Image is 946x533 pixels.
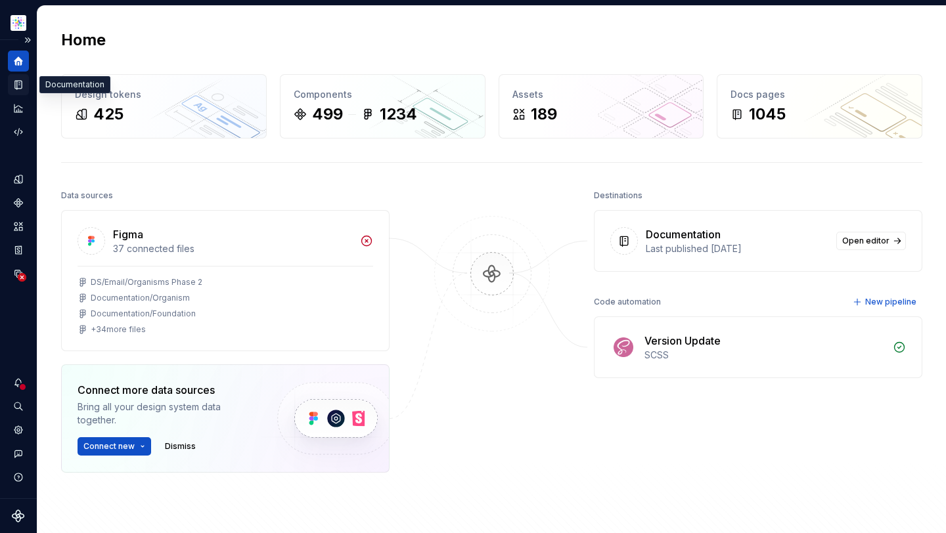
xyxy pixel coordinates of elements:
[78,437,151,456] button: Connect new
[113,226,143,242] div: Figma
[8,443,29,464] button: Contact support
[499,74,704,139] a: Assets189
[8,263,29,284] a: Data sources
[61,30,106,51] h2: Home
[849,293,922,311] button: New pipeline
[842,236,890,246] span: Open editor
[18,31,37,49] button: Expand sidebar
[61,186,113,205] div: Data sources
[91,277,202,288] div: DS/Email/Organisms Phase 2
[644,333,721,349] div: Version Update
[644,349,885,362] div: SCSS
[380,104,417,125] div: 1234
[83,441,135,452] span: Connect new
[531,104,557,125] div: 189
[8,396,29,417] button: Search ⌘K
[312,104,343,125] div: 499
[113,242,352,255] div: 37 connected files
[8,240,29,261] a: Storybook stories
[8,121,29,142] a: Code automation
[646,226,721,242] div: Documentation
[11,15,26,31] img: b2369ad3-f38c-46c1-b2a2-f2452fdbdcd2.png
[294,88,472,101] div: Components
[836,232,906,250] a: Open editor
[8,74,29,95] a: Documentation
[594,293,661,311] div: Code automation
[865,297,916,307] span: New pipeline
[8,98,29,119] a: Analytics
[8,372,29,393] button: Notifications
[749,104,786,125] div: 1045
[8,419,29,440] a: Settings
[91,309,196,319] div: Documentation/Foundation
[731,88,909,101] div: Docs pages
[8,192,29,213] a: Components
[512,88,690,101] div: Assets
[91,324,146,335] div: + 34 more files
[12,509,25,522] svg: Supernova Logo
[93,104,124,125] div: 425
[78,400,255,427] div: Bring all your design system data together.
[165,441,196,452] span: Dismiss
[717,74,922,139] a: Docs pages1045
[159,437,202,456] button: Dismiss
[61,210,390,351] a: Figma37 connected filesDS/Email/Organisms Phase 2Documentation/OrganismDocumentation/Foundation+3...
[8,216,29,237] a: Assets
[91,293,190,303] div: Documentation/Organism
[61,74,267,139] a: Design tokens425
[646,242,828,255] div: Last published [DATE]
[8,51,29,72] a: Home
[594,186,642,205] div: Destinations
[8,169,29,190] a: Design tokens
[78,382,255,398] div: Connect more data sources
[75,88,253,101] div: Design tokens
[280,74,485,139] a: Components4991234
[39,76,110,93] div: Documentation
